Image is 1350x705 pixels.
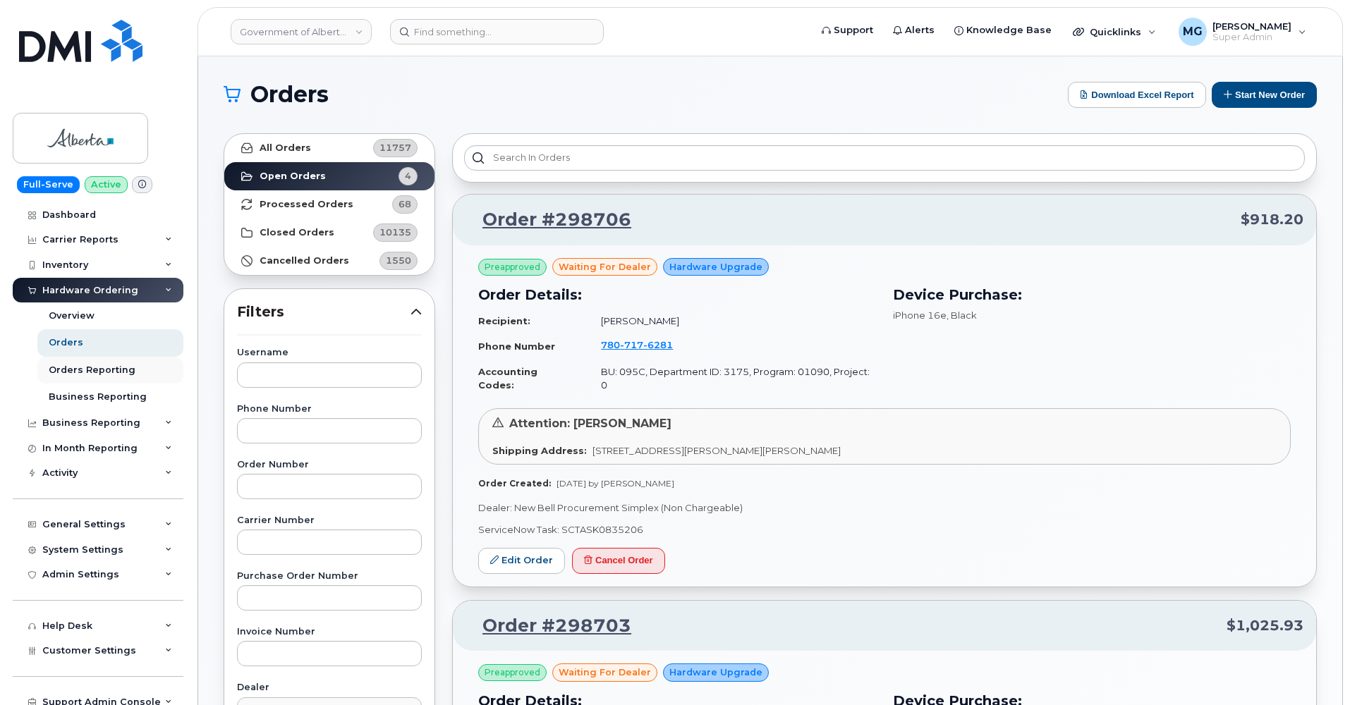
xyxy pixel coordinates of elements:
[237,302,411,322] span: Filters
[601,339,673,350] span: 780
[224,190,434,219] a: Processed Orders68
[1212,82,1317,108] button: Start New Order
[379,226,411,239] span: 10135
[478,341,555,352] strong: Phone Number
[601,339,690,350] a: 7807176281
[464,145,1305,171] input: Search in orders
[669,260,762,274] span: Hardware Upgrade
[478,366,537,391] strong: Accounting Codes:
[224,247,434,275] a: Cancelled Orders1550
[478,315,530,326] strong: Recipient:
[620,339,643,350] span: 717
[478,284,876,305] h3: Order Details:
[260,199,353,210] strong: Processed Orders
[237,516,422,525] label: Carrier Number
[237,572,422,581] label: Purchase Order Number
[509,417,671,430] span: Attention: [PERSON_NAME]
[260,142,311,154] strong: All Orders
[260,255,349,266] strong: Cancelled Orders
[250,84,329,105] span: Orders
[1068,82,1206,108] button: Download Excel Report
[478,478,551,489] strong: Order Created:
[893,309,947,321] span: iPhone 16e
[224,134,434,162] a: All Orders11757
[947,309,977,321] span: , Black
[478,501,1291,515] p: Dealer: New Bell Procurement Simplex (Non Chargeable)
[557,478,674,489] span: [DATE] by [PERSON_NAME]
[237,405,422,414] label: Phone Number
[588,309,876,333] td: [PERSON_NAME]
[237,460,422,470] label: Order Number
[224,219,434,247] a: Closed Orders10135
[379,141,411,154] span: 11757
[466,613,631,639] a: Order #298703
[478,548,565,574] a: Edit Order
[478,523,1291,537] p: ServiceNow Task: SCTASK0835206
[893,284,1291,305] h3: Device Purchase:
[386,254,411,267] span: 1550
[643,339,673,350] span: 6281
[592,445,841,456] span: [STREET_ADDRESS][PERSON_NAME][PERSON_NAME]
[237,348,422,357] label: Username
[588,360,876,397] td: BU: 095C, Department ID: 3175, Program: 01090, Project: 0
[485,261,540,274] span: Preapproved
[559,666,651,679] span: waiting for dealer
[405,169,411,183] span: 4
[399,197,411,211] span: 68
[237,627,422,637] label: Invoice Number
[559,260,651,274] span: waiting for dealer
[260,227,334,238] strong: Closed Orders
[485,666,540,679] span: Preapproved
[224,162,434,190] a: Open Orders4
[492,445,587,456] strong: Shipping Address:
[669,666,762,679] span: Hardware Upgrade
[1227,615,1303,636] span: $1,025.93
[466,207,631,233] a: Order #298706
[237,683,422,692] label: Dealer
[260,171,326,182] strong: Open Orders
[1241,209,1303,230] span: $918.20
[572,548,665,574] button: Cancel Order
